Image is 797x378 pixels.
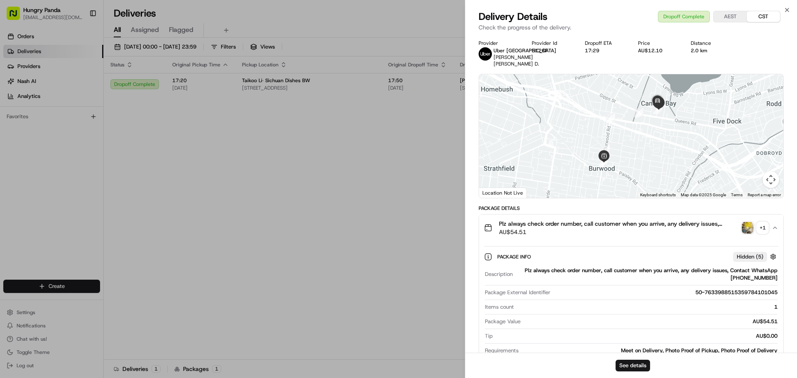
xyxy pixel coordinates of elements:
button: See all [129,106,151,116]
img: 1753817452368-0c19585d-7be3-40d9-9a41-2dc781b3d1eb [17,79,32,94]
img: 1736555255976-a54dd68f-1ca7-489b-9aae-adbdc363a1c4 [8,79,23,94]
span: Pylon [83,206,100,212]
span: Package External Identifier [485,289,550,296]
span: Delivery Details [479,10,548,23]
div: Dropoff ETA [585,40,625,46]
button: Start new chat [141,82,151,92]
div: AU$54.51 [524,318,777,325]
img: uber-new-logo.jpeg [479,47,492,61]
span: Map data ©2025 Google [681,193,726,197]
div: Package Details [479,205,784,212]
div: Start new chat [37,79,136,88]
button: CST [747,11,780,22]
div: + 1 [757,222,768,234]
a: 📗Knowledge Base [5,182,67,197]
img: Nash [8,8,25,25]
input: Clear [22,54,137,62]
div: 17:29 [585,47,625,54]
span: API Documentation [78,185,133,194]
button: Hidden (5) [733,251,778,262]
span: Items count [485,303,514,311]
div: 5 [634,108,643,117]
div: Plz always check order number, call customer when you arrive, any delivery issues, Contact WhatsA... [516,267,777,282]
div: 💻 [70,186,77,193]
span: Package Info [497,254,533,260]
div: Provider Id [532,40,572,46]
button: photo_proof_of_pickup image+1 [742,222,768,234]
button: Plz always check order number, call customer when you arrive, any delivery issues, Contact WhatsA... [479,215,783,241]
span: • [27,151,30,158]
div: Location Not Live [479,188,527,198]
span: 8月19日 [73,129,93,135]
div: Price [638,40,678,46]
div: Past conversations [8,108,56,115]
div: Provider [479,40,518,46]
button: Map camera controls [763,171,779,188]
div: AU$0.00 [496,332,777,340]
span: Description [485,271,513,278]
div: 3 [601,146,610,155]
div: Plz always check order number, call customer when you arrive, any delivery issues, Contact WhatsA... [479,241,783,369]
span: [PERSON_NAME] [26,129,67,135]
p: Welcome 👋 [8,33,151,46]
a: Open this area in Google Maps (opens a new window) [481,187,509,198]
span: Hidden ( 5 ) [737,253,763,261]
div: We're available if you need us! [37,88,114,94]
span: 8月15日 [32,151,51,158]
img: Bea Lacdao [8,121,22,134]
span: • [69,129,72,135]
button: AEST [714,11,747,22]
img: photo_proof_of_pickup image [742,222,753,234]
span: Tip [485,332,493,340]
span: Plz always check order number, call customer when you arrive, any delivery issues, Contact WhatsA... [499,219,738,228]
span: [PERSON_NAME] [PERSON_NAME] D. [494,54,539,67]
img: Google [481,187,509,198]
div: 2.0 km [691,47,731,54]
button: See details [616,360,650,371]
span: AU$54.51 [499,228,738,236]
span: Uber [GEOGRAPHIC_DATA] [494,47,556,54]
div: Distance [691,40,731,46]
span: Package Value [485,318,521,325]
button: 5126F [532,47,548,54]
a: Report a map error [748,193,781,197]
div: Meet on Delivery, Photo Proof of Pickup, Photo Proof of Delivery [522,347,777,354]
div: 50-7633988515359784101045 [554,289,777,296]
img: 1736555255976-a54dd68f-1ca7-489b-9aae-adbdc363a1c4 [17,129,23,136]
div: 4 [606,114,615,123]
p: Check the progress of the delivery. [479,23,784,32]
button: Keyboard shortcuts [640,192,676,198]
div: 1 [517,303,777,311]
span: Requirements [485,347,518,354]
a: 💻API Documentation [67,182,137,197]
a: Powered byPylon [59,205,100,212]
span: Knowledge Base [17,185,64,194]
a: Terms (opens in new tab) [731,193,743,197]
div: 📗 [8,186,15,193]
div: AU$12.10 [638,47,678,54]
